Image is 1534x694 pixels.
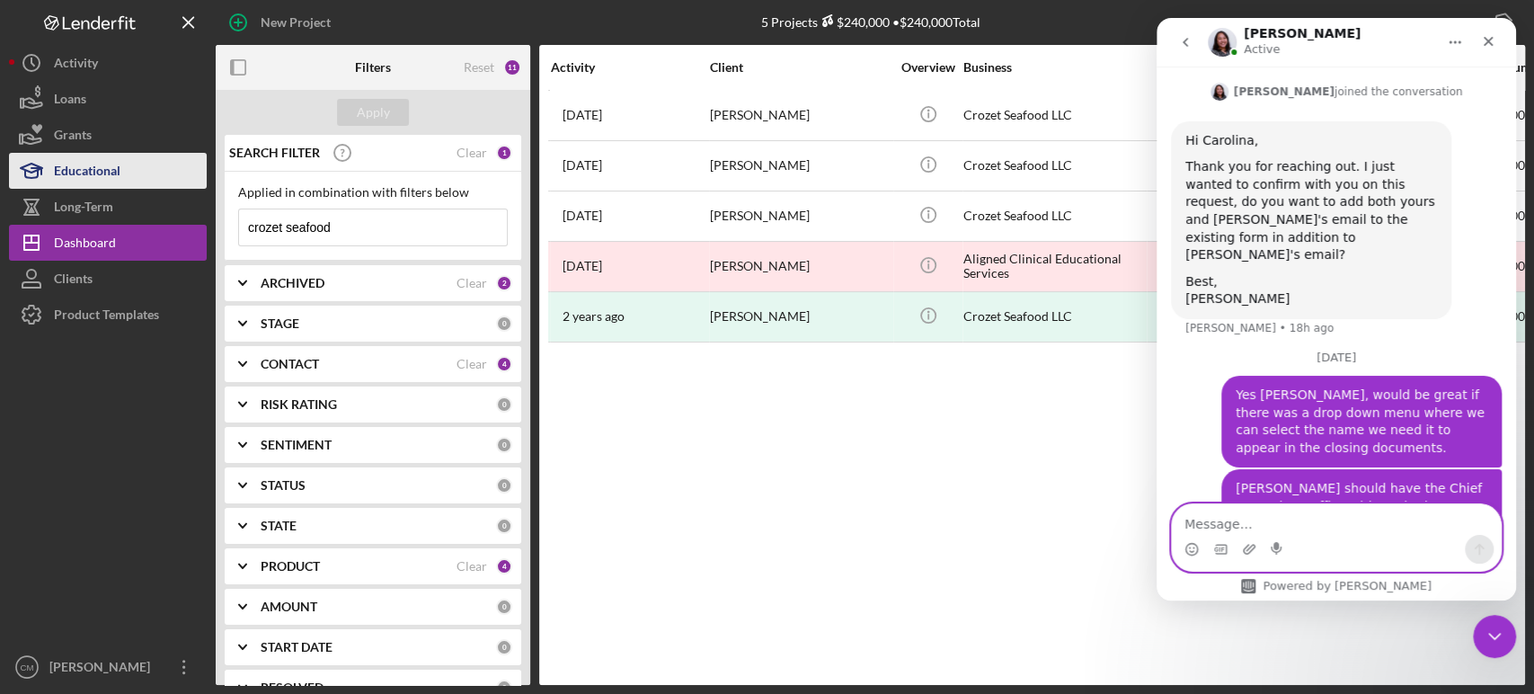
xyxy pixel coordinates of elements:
div: [PERSON_NAME] [45,649,162,690]
button: Loans [9,81,207,117]
div: Long-Term [54,189,113,229]
div: Grants [54,117,92,157]
time: 2025-05-27 15:38 [563,259,602,273]
div: New Project [261,4,331,40]
div: Activity [551,60,708,75]
div: Overview [894,60,962,75]
div: 0 [496,477,512,494]
time: 2025-09-05 17:52 [563,108,602,122]
div: 0 [496,599,512,615]
time: 2025-07-25 15:28 [563,209,602,223]
button: Educational [9,153,207,189]
time: 2025-07-30 13:19 [563,158,602,173]
div: [PERSON_NAME] [710,293,890,341]
b: STAGE [261,316,299,331]
div: $240,000 [818,14,890,30]
button: Clients [9,261,207,297]
div: Clients [54,261,93,301]
div: 0 [496,316,512,332]
div: [PERSON_NAME] [710,243,890,290]
div: Crozet Seafood LLC [963,192,1143,240]
div: Clear [457,146,487,160]
iframe: Intercom live chat [1473,615,1516,658]
div: 4 [496,558,512,574]
div: Crozet Seafood LLC [963,92,1143,139]
button: Activity [9,45,207,81]
div: Product Templates [54,297,159,337]
b: AMOUNT [261,600,317,614]
div: 5 Projects • $240,000 Total [761,14,980,30]
div: Loans [54,81,86,121]
button: Dashboard [9,225,207,261]
div: 1 [496,145,512,161]
text: CM [21,663,34,672]
div: Contact [1148,60,1215,75]
div: Applied in combination with filters below [238,185,508,200]
div: [PERSON_NAME] [710,142,890,190]
div: Reset [464,60,494,75]
div: Clear [457,559,487,574]
b: CONTACT [261,357,319,371]
div: Export [1441,4,1480,40]
b: SENTIMENT [261,438,332,452]
button: New Project [216,4,349,40]
div: [PERSON_NAME] [710,192,890,240]
div: 0 [496,396,512,413]
b: RISK RATING [261,397,337,412]
div: Educational [54,153,120,193]
div: 0 [496,639,512,655]
div: Dashboard [54,225,116,265]
button: Product Templates [9,297,207,333]
div: Client [710,60,890,75]
div: 2 [496,275,512,291]
div: 0 [496,437,512,453]
b: ARCHIVED [261,276,324,290]
div: Activity [54,45,98,85]
div: Clear [457,276,487,290]
div: 4 [496,356,512,372]
button: CM[PERSON_NAME] [9,649,207,685]
b: Filters [355,60,391,75]
b: STATE [261,519,297,533]
b: START DATE [261,640,333,654]
button: Long-Term [9,189,207,225]
div: [PERSON_NAME] [710,92,890,139]
div: Aligned Clinical Educational Services [963,243,1143,290]
b: PRODUCT [261,559,320,574]
div: 0 [496,518,512,534]
button: Apply [337,99,409,126]
div: 11 [503,58,521,76]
